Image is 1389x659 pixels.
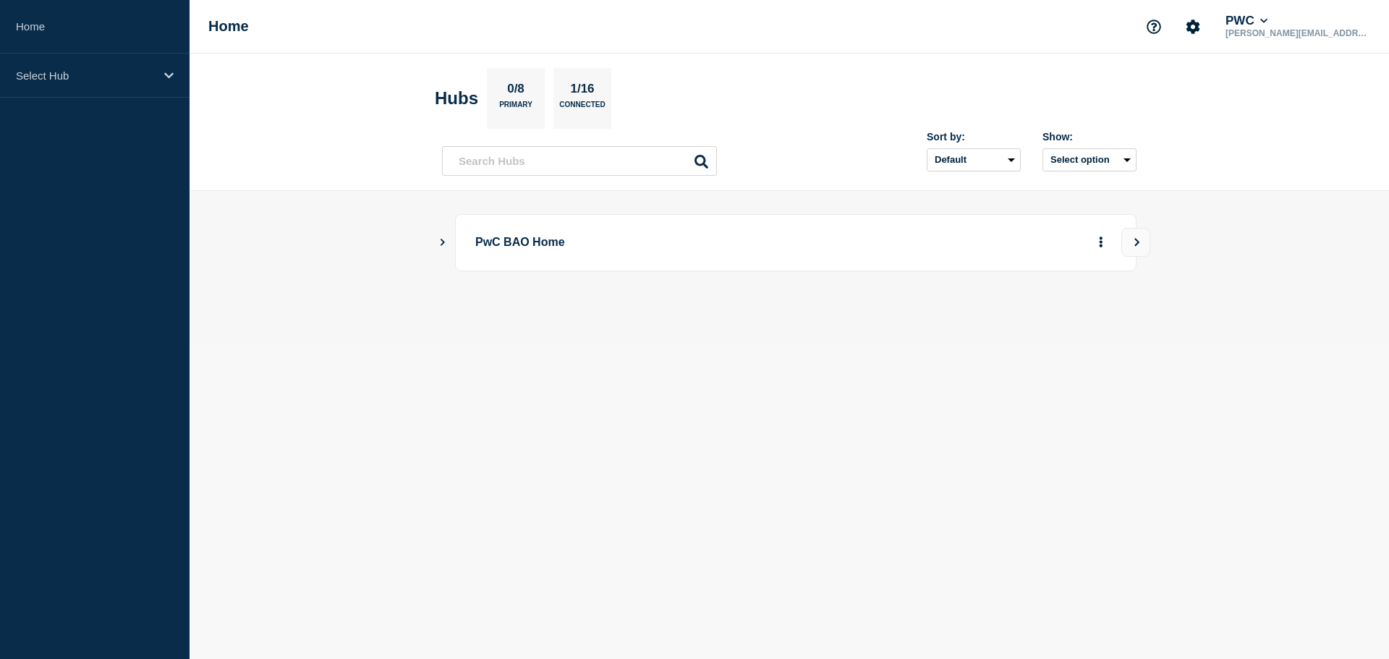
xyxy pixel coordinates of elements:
button: More actions [1092,229,1110,256]
button: PWC [1223,14,1270,28]
button: Show Connected Hubs [439,237,446,248]
p: Primary [499,101,532,116]
h1: Home [208,18,249,35]
button: Account settings [1178,12,1208,42]
button: View [1121,228,1150,257]
p: [PERSON_NAME][EMAIL_ADDRESS][PERSON_NAME][DOMAIN_NAME] [1223,28,1373,38]
input: Search Hubs [442,146,717,176]
p: PwC BAO Home [475,229,875,256]
p: 0/8 [502,82,530,101]
h2: Hubs [435,88,478,109]
p: Select Hub [16,69,155,82]
button: Select option [1042,148,1137,171]
div: Sort by: [927,131,1021,143]
div: Show: [1042,131,1137,143]
p: 1/16 [565,82,600,101]
p: Connected [559,101,605,116]
select: Sort by [927,148,1021,171]
button: Support [1139,12,1169,42]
